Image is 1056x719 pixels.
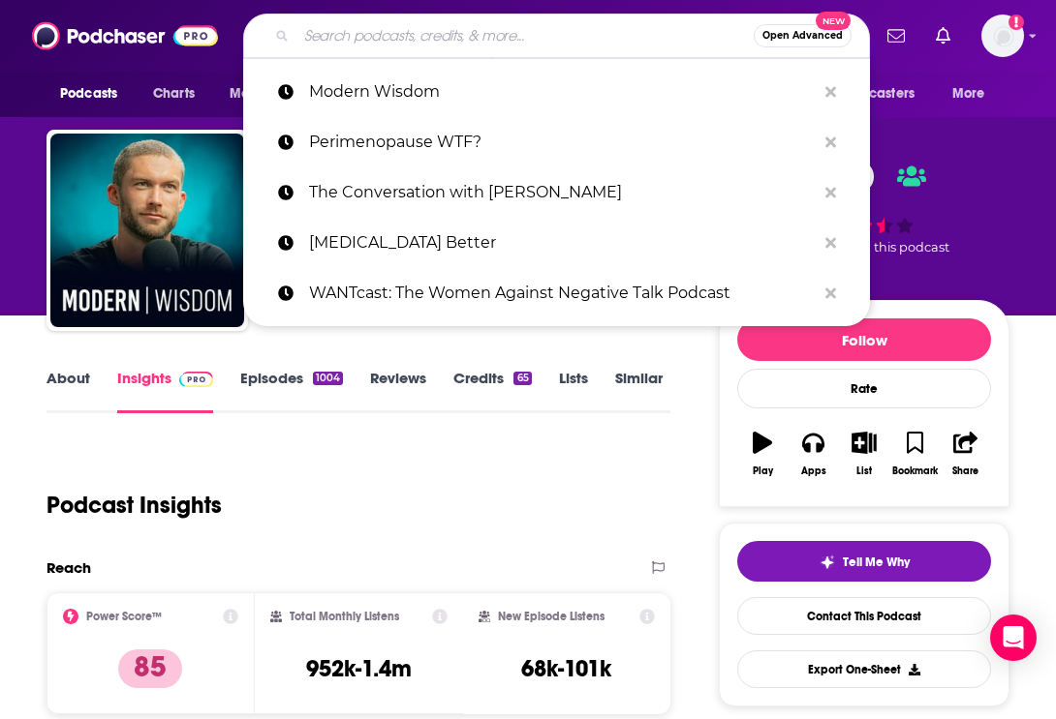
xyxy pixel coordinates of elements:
[952,465,978,477] div: Share
[306,654,412,683] h3: 952k-1.4m
[981,15,1024,57] span: Logged in as alignPR
[816,12,851,30] span: New
[990,614,1037,661] div: Open Intercom Messenger
[737,369,991,408] div: Rate
[737,419,788,489] button: Play
[754,24,852,47] button: Open AdvancedNew
[737,597,991,635] a: Contact This Podcast
[843,554,910,570] span: Tell Me Why
[521,654,611,683] h3: 68k-101k
[952,80,985,107] span: More
[240,369,343,413] a: Episodes1004
[559,369,588,413] a: Lists
[47,558,91,577] h2: Reach
[839,419,889,489] button: List
[243,167,870,218] a: The Conversation with [PERSON_NAME]
[117,369,213,413] a: InsightsPodchaser Pro
[889,419,940,489] button: Bookmark
[498,610,605,623] h2: New Episode Listens
[179,372,213,387] img: Podchaser Pro
[309,117,816,167] p: Perimenopause WTF?
[737,318,991,361] button: Follow
[47,75,142,112] button: open menu
[140,75,206,112] a: Charts
[309,167,816,218] p: The Conversation with Amanda de Cadenet
[296,20,754,51] input: Search podcasts, credits, & more...
[290,610,399,623] h2: Total Monthly Listens
[243,218,870,268] a: [MEDICAL_DATA] Better
[313,372,343,385] div: 1004
[118,649,182,688] p: 85
[50,134,244,327] img: Modern Wisdom
[86,610,162,623] h2: Power Score™
[801,465,826,477] div: Apps
[615,369,663,413] a: Similar
[941,419,991,489] button: Share
[856,465,872,477] div: List
[1009,15,1024,30] svg: Add a profile image
[453,369,531,413] a: Credits65
[243,14,870,58] div: Search podcasts, credits, & more...
[737,650,991,688] button: Export One-Sheet
[892,465,938,477] div: Bookmark
[60,80,117,107] span: Podcasts
[309,218,816,268] p: Postpartum Better
[47,369,90,413] a: About
[370,369,426,413] a: Reviews
[153,80,195,107] span: Charts
[309,268,816,318] p: WANTcast: The Women Against Negative Talk Podcast
[880,19,913,52] a: Show notifications dropdown
[243,117,870,167] a: Perimenopause WTF?
[230,80,298,107] span: Monitoring
[753,465,773,477] div: Play
[939,75,1009,112] button: open menu
[762,31,843,41] span: Open Advanced
[47,491,222,520] h1: Podcast Insights
[309,67,816,117] p: Modern Wisdom
[981,15,1024,57] img: User Profile
[981,15,1024,57] button: Show profile menu
[809,75,943,112] button: open menu
[216,75,324,112] button: open menu
[820,554,835,570] img: tell me why sparkle
[737,541,991,582] button: tell me why sparkleTell Me Why
[837,240,949,255] span: rated this podcast
[243,268,870,318] a: WANTcast: The Women Against Negative Talk Podcast
[928,19,958,52] a: Show notifications dropdown
[243,67,870,117] a: Modern Wisdom
[32,17,218,54] img: Podchaser - Follow, Share and Rate Podcasts
[513,372,531,385] div: 65
[788,419,838,489] button: Apps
